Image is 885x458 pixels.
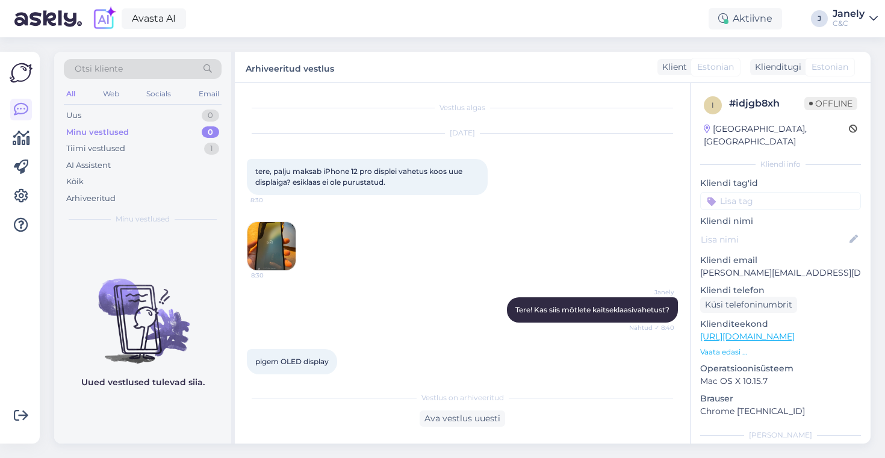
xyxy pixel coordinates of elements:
span: Otsi kliente [75,63,123,75]
img: No chats [54,257,231,365]
div: AI Assistent [66,159,111,172]
span: Minu vestlused [116,214,170,224]
span: pigem OLED display [255,357,329,366]
p: Mac OS X 10.15.7 [700,375,861,388]
span: i [712,101,714,110]
div: 0 [202,126,219,138]
div: Ava vestlus uuesti [420,410,505,427]
div: Klienditugi [750,61,801,73]
span: Tere! Kas siis mõtlete kaitseklaasivahetust? [515,305,669,314]
p: [PERSON_NAME][EMAIL_ADDRESS][DOMAIN_NAME] [700,267,861,279]
input: Lisa nimi [701,233,847,246]
span: 8:30 [251,271,296,280]
p: Klienditeekond [700,318,861,330]
div: Aktiivne [709,8,782,29]
span: tere, palju maksab iPhone 12 pro displei vahetus koos uue displaiga? esiklaas ei ole purustatud. [255,167,464,187]
div: Socials [144,86,173,102]
div: Janely [833,9,865,19]
a: JanelyC&C [833,9,878,28]
div: Klient [657,61,687,73]
img: Attachment [247,222,296,270]
span: Nähtud ✓ 8:40 [629,323,674,332]
div: [GEOGRAPHIC_DATA], [GEOGRAPHIC_DATA] [704,123,849,148]
div: Minu vestlused [66,126,129,138]
input: Lisa tag [700,192,861,210]
div: 1 [204,143,219,155]
div: Kõik [66,176,84,188]
div: Uus [66,110,81,122]
div: C&C [833,19,865,28]
span: Estonian [697,61,734,73]
div: Kliendi info [700,159,861,170]
p: Kliendi nimi [700,215,861,227]
div: Küsi telefoninumbrit [700,297,797,313]
p: Operatsioonisüsteem [700,362,861,375]
div: Arhiveeritud [66,193,116,205]
span: Offline [804,97,857,110]
p: Vaata edasi ... [700,347,861,357]
div: Web [101,86,122,102]
span: Estonian [812,61,848,73]
p: Uued vestlused tulevad siia. [81,376,205,389]
p: Kliendi tag'id [700,177,861,190]
span: 8:30 [250,196,296,205]
div: 0 [202,110,219,122]
div: Vestlus algas [247,102,678,113]
div: Tiimi vestlused [66,143,125,155]
div: Email [196,86,222,102]
div: [PERSON_NAME] [700,430,861,441]
a: Avasta AI [122,8,186,29]
div: All [64,86,78,102]
p: Chrome [TECHNICAL_ID] [700,405,861,418]
p: Kliendi email [700,254,861,267]
span: Janely [629,288,674,297]
p: Kliendi telefon [700,284,861,297]
span: Vestlus on arhiveeritud [421,392,504,403]
div: # idjgb8xh [729,96,804,111]
div: [DATE] [247,128,678,138]
label: Arhiveeritud vestlus [246,59,334,75]
p: Brauser [700,392,861,405]
a: [URL][DOMAIN_NAME] [700,331,795,342]
img: Askly Logo [10,61,33,84]
img: explore-ai [92,6,117,31]
div: J [811,10,828,27]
